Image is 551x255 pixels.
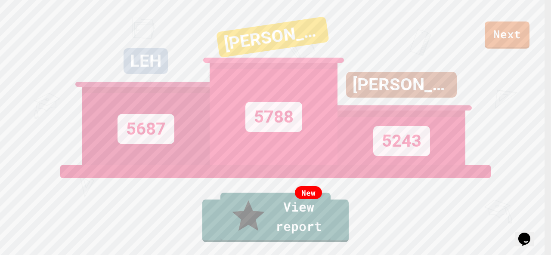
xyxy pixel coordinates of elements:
[220,193,331,242] a: View report
[373,126,430,156] div: 5243
[124,48,168,74] div: LEH
[216,16,329,58] div: [PERSON_NAME]
[515,221,542,246] iframe: chat widget
[118,114,174,144] div: 5687
[245,102,302,132] div: 5788
[485,22,529,49] a: Next
[346,72,457,98] div: [PERSON_NAME]
[295,186,322,199] div: New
